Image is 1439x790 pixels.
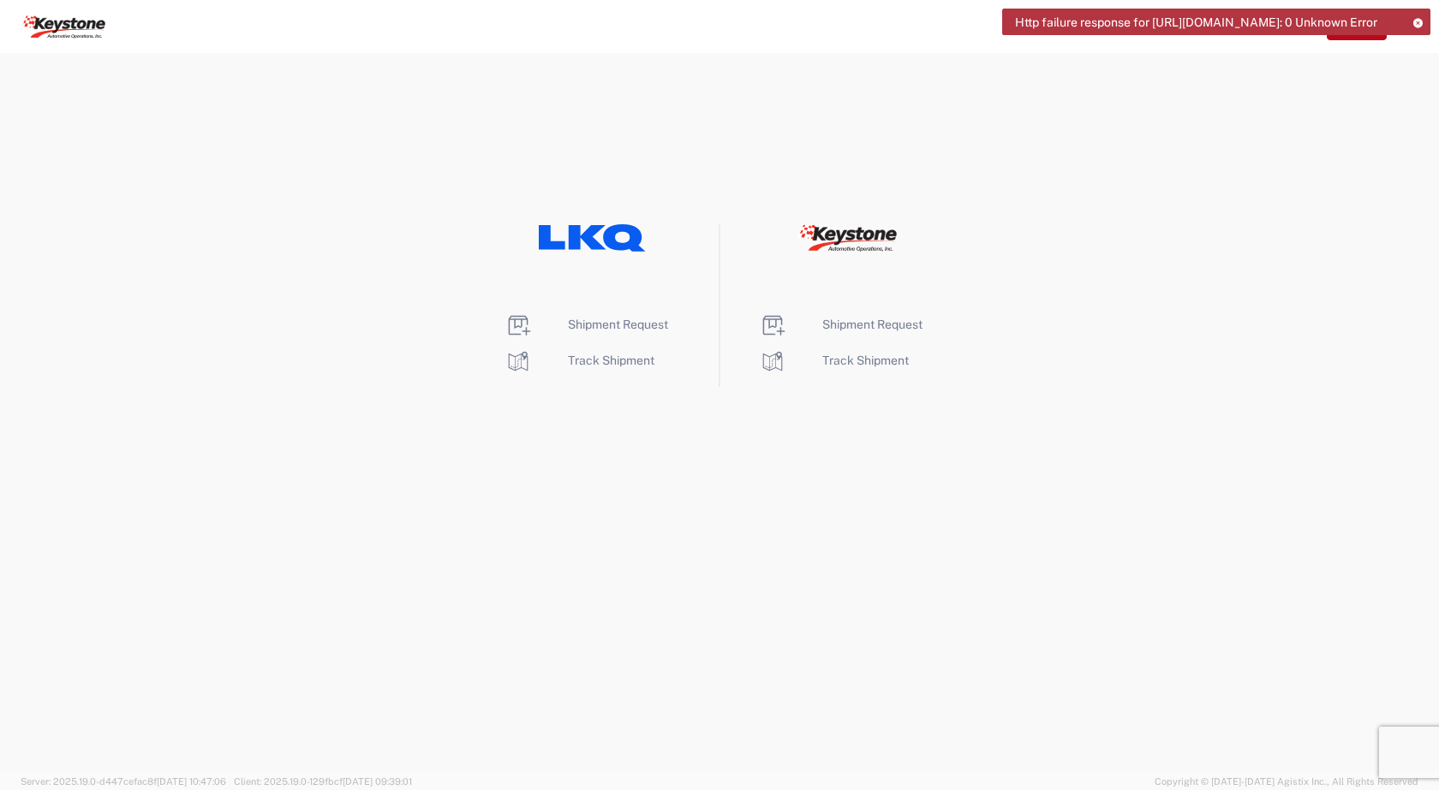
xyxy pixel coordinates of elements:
[822,353,909,367] span: Track Shipment
[1155,774,1418,789] span: Copyright © [DATE]-[DATE] Agistix Inc., All Rights Reserved
[157,776,226,787] span: [DATE] 10:47:06
[568,353,654,367] span: Track Shipment
[1015,15,1377,30] span: Http failure response for [URL][DOMAIN_NAME]: 0 Unknown Error
[234,776,412,787] span: Client: 2025.19.0-129fbcf
[759,353,909,367] a: Track Shipment
[568,318,668,331] span: Shipment Request
[505,318,668,331] a: Shipment Request
[21,776,226,787] span: Server: 2025.19.0-d447cefac8f
[822,318,923,331] span: Shipment Request
[759,318,923,331] a: Shipment Request
[343,776,412,787] span: [DATE] 09:39:01
[505,353,654,367] a: Track Shipment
